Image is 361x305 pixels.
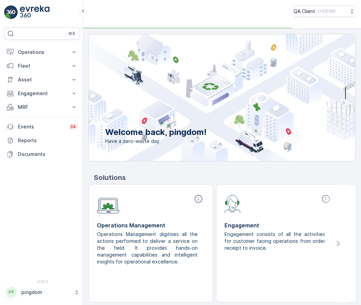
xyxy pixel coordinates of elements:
img: module-icon [225,194,241,213]
p: Engagement [18,90,66,97]
p: Events [18,123,65,130]
p: Engagement consists of all the activities for customer facing operations from order receipt to in... [225,231,327,251]
p: QA Client [294,8,315,15]
p: ( +03:00 ) [318,9,336,14]
a: Reports [4,134,80,147]
div: PP [6,287,17,298]
button: PPpingdom [4,285,80,300]
p: ⌘B [68,31,75,36]
p: Fleet [18,63,66,69]
button: Asset [4,73,80,87]
button: MRF [4,100,80,114]
a: Events34 [4,120,80,134]
p: Reports [18,137,77,144]
img: city illustration [58,34,355,161]
p: Solutions [94,172,355,183]
p: Operations Management digitises all the actions performed to deliver a service on the field. It p... [97,231,199,265]
p: pingdom [21,289,70,296]
button: Fleet [4,59,80,73]
p: Documents [18,151,77,158]
span: Have a zero-waste day [105,138,207,145]
p: Welcome back, pingdom! [105,127,207,138]
p: Operations [18,49,66,56]
p: Operations Management [97,221,205,229]
p: 34 [70,124,76,129]
p: Asset [18,76,66,83]
a: Documents [4,147,80,161]
button: QA Client(+03:00) [294,5,355,17]
img: logo_light-DOdMpM7g.png [20,5,50,19]
span: v 1.51.1 [4,280,80,284]
button: Engagement [4,87,80,100]
img: logo [4,5,18,19]
p: MRF [18,104,66,111]
button: Operations [4,45,80,59]
p: Engagement [225,221,332,229]
img: module-icon [97,194,119,214]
